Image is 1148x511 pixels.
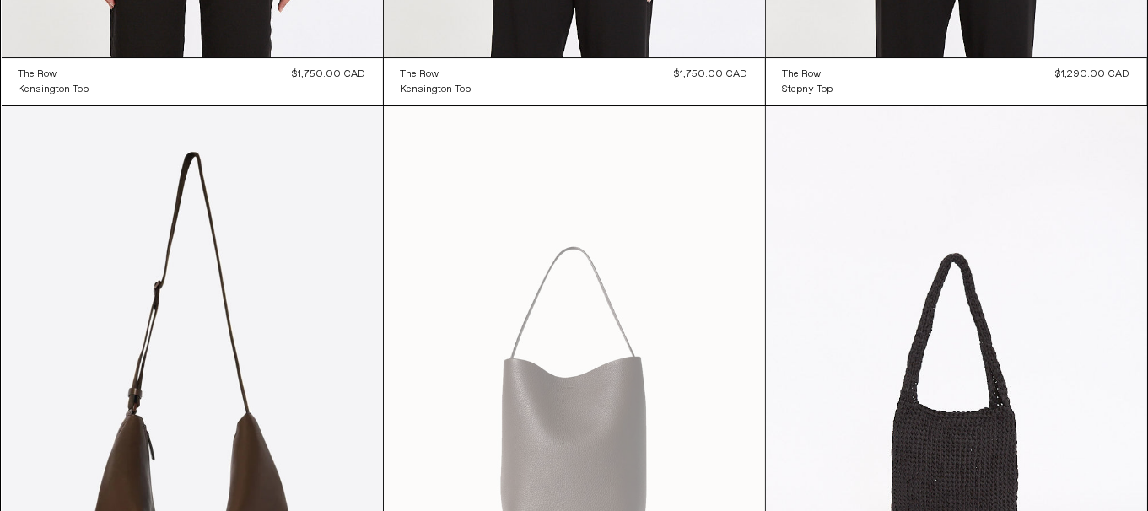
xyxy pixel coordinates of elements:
div: Kensington Top [19,83,89,97]
div: $1,750.00 CAD [675,67,748,82]
a: Kensington Top [19,82,89,97]
div: The Row [401,67,439,82]
a: The Row [783,67,833,82]
a: Kensington Top [401,82,472,97]
div: Stepny Top [783,83,833,97]
div: The Row [783,67,822,82]
a: Stepny Top [783,82,833,97]
a: The Row [401,67,472,82]
div: The Row [19,67,57,82]
a: The Row [19,67,89,82]
div: $1,750.00 CAD [293,67,366,82]
div: Kensington Top [401,83,472,97]
div: $1,290.00 CAD [1056,67,1130,82]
